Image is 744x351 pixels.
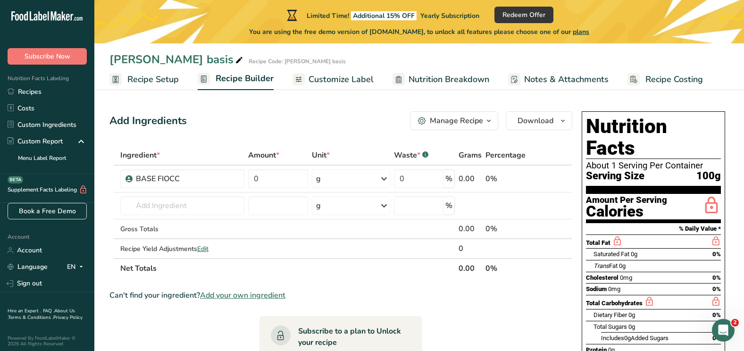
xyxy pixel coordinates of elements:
div: [PERSON_NAME] basis [109,51,245,68]
span: Download [518,115,553,126]
div: g [316,173,321,184]
a: Recipe Setup [109,69,179,90]
span: Saturated Fat [594,251,629,258]
div: g [316,200,321,211]
span: Edit [197,244,209,253]
input: Add Ingredient [120,196,244,215]
button: Redeem Offer [494,7,553,23]
span: Unit [312,150,330,161]
a: Book a Free Demo [8,203,87,219]
iframe: Intercom live chat [712,319,735,342]
a: Language [8,259,48,275]
a: Nutrition Breakdown [393,69,489,90]
button: Subscribe Now [8,48,87,65]
span: Additional 15% OFF [351,11,417,20]
div: 0% [485,223,527,234]
span: Notes & Attachments [524,73,609,86]
div: Manage Recipe [430,115,483,126]
i: Trans [594,262,609,269]
div: EN [67,261,87,273]
span: Yearly Subscription [420,11,479,20]
a: Customize Label [293,69,374,90]
a: Terms & Conditions . [8,314,53,321]
span: 0g [628,311,635,318]
div: 0.00 [459,173,482,184]
div: Subscribe to a plan to Unlock your recipe [298,326,403,348]
div: Recipe Yield Adjustments [120,244,244,254]
div: 0% [485,173,527,184]
a: FAQ . [43,308,54,314]
div: BASE FIOCC [136,173,239,184]
span: Percentage [485,150,526,161]
span: You are using the free demo version of [DOMAIN_NAME], to unlock all features please choose one of... [249,27,589,37]
span: 0% [712,251,721,258]
span: Dietary Fiber [594,311,627,318]
div: 0.00 [459,223,482,234]
div: Waste [394,150,428,161]
button: Manage Recipe [410,111,498,130]
span: Includes Added Sugars [601,334,669,342]
div: Recipe Code: [PERSON_NAME] basis [249,57,346,66]
span: Add your own ingredient [200,290,285,301]
span: plans [573,27,589,36]
span: Cholesterol [586,274,619,281]
span: 0g [619,262,626,269]
th: Net Totals [118,258,457,278]
a: Privacy Policy [53,314,83,321]
span: Recipe Builder [216,72,274,85]
div: BETA [8,176,23,184]
span: 0% [712,285,721,292]
div: Amount Per Serving [586,196,667,205]
div: Limited Time! [285,9,479,21]
a: Recipe Builder [198,68,274,91]
span: 0mg [620,274,632,281]
div: Add Ingredients [109,113,187,129]
span: Grams [459,150,482,161]
div: Can't find your ingredient? [109,290,572,301]
span: 0% [712,274,721,281]
span: Serving Size [586,170,644,182]
span: 0% [712,311,721,318]
a: Hire an Expert . [8,308,41,314]
div: Powered By FoodLabelMaker © 2025 All Rights Reserved [8,335,87,347]
span: Nutrition Breakdown [409,73,489,86]
span: 0g [624,334,631,342]
a: Notes & Attachments [508,69,609,90]
span: Subscribe Now [25,51,70,61]
span: 0mg [608,285,620,292]
span: Recipe Costing [645,73,703,86]
div: Gross Totals [120,224,244,234]
span: Sodium [586,285,607,292]
span: Amount [248,150,279,161]
span: 0g [631,251,637,258]
span: Total Carbohydrates [586,300,643,307]
span: 2 [731,319,739,326]
div: 0 [459,243,482,254]
span: 100g [696,170,721,182]
a: Recipe Costing [627,69,703,90]
th: 0% [484,258,529,278]
th: 0.00 [457,258,484,278]
span: Fat [594,262,618,269]
span: Redeem Offer [502,10,545,20]
div: About 1 Serving Per Container [586,161,721,170]
h1: Nutrition Facts [586,116,721,159]
span: Total Sugars [594,323,627,330]
div: Custom Report [8,136,63,146]
span: Customize Label [309,73,374,86]
a: About Us . [8,308,75,321]
span: 0g [628,323,635,330]
span: Total Fat [586,239,610,246]
span: Recipe Setup [127,73,179,86]
section: % Daily Value * [586,223,721,234]
div: Calories [586,205,667,218]
span: Ingredient [120,150,160,161]
button: Download [506,111,572,130]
